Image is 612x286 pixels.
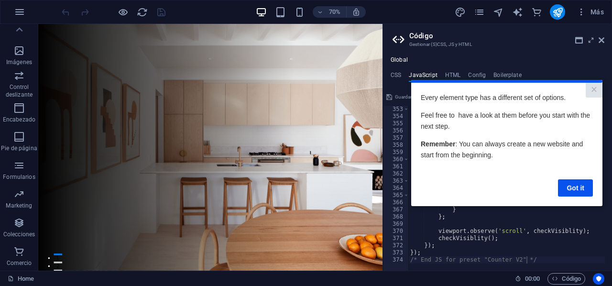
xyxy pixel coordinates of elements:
[10,32,179,50] span: Feel free to have a look at them before you start with the next step.
[383,192,409,199] div: 365
[525,273,540,285] span: 00 00
[577,7,604,17] span: Más
[147,99,182,117] a: Got it
[474,7,485,18] i: Páginas (Ctrl+Alt+S)
[383,106,409,113] div: 353
[383,142,409,149] div: 358
[383,213,409,220] div: 368
[532,275,533,282] span: :
[1,144,37,152] p: Pie de página
[573,4,608,20] button: Más
[175,3,191,18] a: Close modal
[3,231,35,238] p: Colecciones
[512,6,523,18] button: text_generator
[383,235,409,242] div: 371
[409,40,585,49] h3: Gestionar (S)CSS, JS y HTML
[10,60,44,68] span: Remember
[383,163,409,170] div: 361
[383,134,409,142] div: 357
[492,6,504,18] button: navigator
[547,273,585,285] button: Código
[383,185,409,192] div: 364
[391,72,401,82] h4: CSS
[383,149,409,156] div: 359
[3,173,35,181] p: Formularios
[531,6,542,18] button: commerce
[454,6,466,18] button: design
[493,72,522,82] h4: Boilerplate
[327,6,342,18] h6: 70%
[552,273,581,285] span: Código
[3,116,35,123] p: Encabezado
[136,6,148,18] button: reload
[409,32,604,40] h2: Código
[391,56,408,64] h4: Global
[473,6,485,18] button: pages
[468,72,486,82] h4: Config
[552,7,563,18] i: Publicar
[383,228,409,235] div: 370
[383,170,409,177] div: 362
[383,177,409,185] div: 363
[383,156,409,163] div: 360
[6,202,32,209] p: Marketing
[6,58,32,66] p: Imágenes
[10,60,172,78] span: : You can always create a new website and start from the beginning.
[383,206,409,213] div: 367
[445,72,461,82] h4: HTML
[409,72,437,82] h4: JavaScript
[313,6,347,18] button: 70%
[550,4,565,20] button: publish
[383,220,409,228] div: 369
[10,14,154,22] span: Every element type has a different set of options.
[531,7,542,18] i: Comercio
[493,7,504,18] i: Navegador
[512,7,523,18] i: AI Writer
[383,256,409,264] div: 374
[383,249,409,256] div: 373
[383,120,409,127] div: 355
[137,7,148,18] i: Volver a cargar página
[383,113,409,120] div: 354
[383,127,409,134] div: 356
[383,242,409,249] div: 372
[383,199,409,206] div: 366
[7,259,32,267] p: Comercio
[593,273,604,285] button: Usercentrics
[455,7,466,18] i: Diseño (Ctrl+Alt+Y)
[8,273,34,285] a: Home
